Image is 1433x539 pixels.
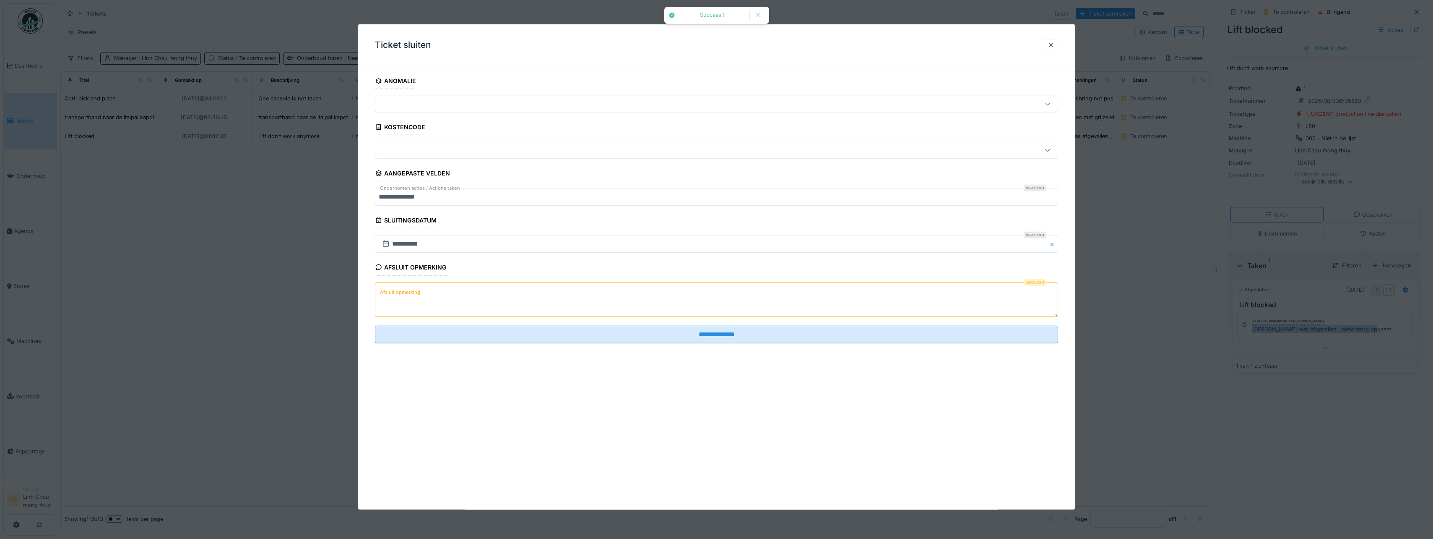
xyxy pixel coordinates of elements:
div: Anomalie [375,75,416,89]
div: Afsluit opmerking [375,261,447,275]
div: Sluitingsdatum [375,214,437,228]
h3: Ticket sluiten [375,40,431,50]
div: Verplicht [1024,185,1046,191]
div: Success ! [679,12,745,19]
button: Close [1049,235,1058,253]
label: Ondernomen acties / Actions taken [378,185,462,192]
div: Verplicht [1024,232,1046,238]
div: Verplicht [1024,279,1046,285]
div: Aangepaste velden [375,167,450,181]
label: Afsluit opmerking [378,287,422,298]
div: Kostencode [375,121,425,135]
